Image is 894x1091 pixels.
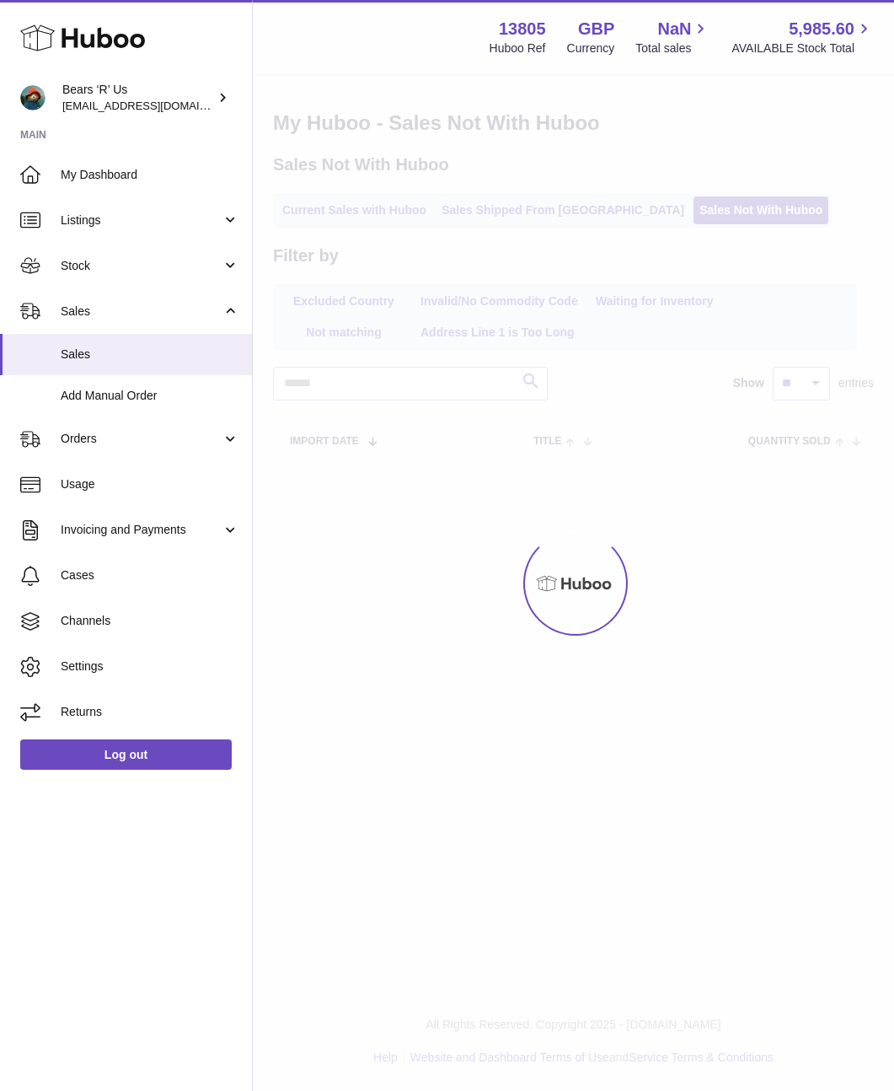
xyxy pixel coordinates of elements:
span: Add Manual Order [61,388,239,404]
span: Orders [61,431,222,447]
strong: 13805 [499,18,546,40]
span: Sales [61,304,222,320]
strong: GBP [578,18,614,40]
span: AVAILABLE Stock Total [731,40,874,56]
span: Sales [61,347,239,363]
a: NaN Total sales [635,18,710,56]
a: Log out [20,739,232,770]
span: Settings [61,658,239,674]
span: Returns [61,704,239,720]
span: NaN [657,18,691,40]
span: 5,985.60 [789,18,854,40]
span: Channels [61,613,239,629]
span: Cases [61,567,239,583]
span: Listings [61,212,222,228]
span: Usage [61,476,239,492]
span: Stock [61,258,222,274]
div: Currency [567,40,615,56]
div: Huboo Ref [490,40,546,56]
img: bears-r-us@huboo.com [20,85,46,110]
div: Bears ‘R’ Us [62,82,214,114]
span: My Dashboard [61,167,239,183]
a: 5,985.60 AVAILABLE Stock Total [731,18,874,56]
span: Invoicing and Payments [61,522,222,538]
span: Total sales [635,40,710,56]
span: [EMAIL_ADDRESS][DOMAIN_NAME] [62,99,248,112]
